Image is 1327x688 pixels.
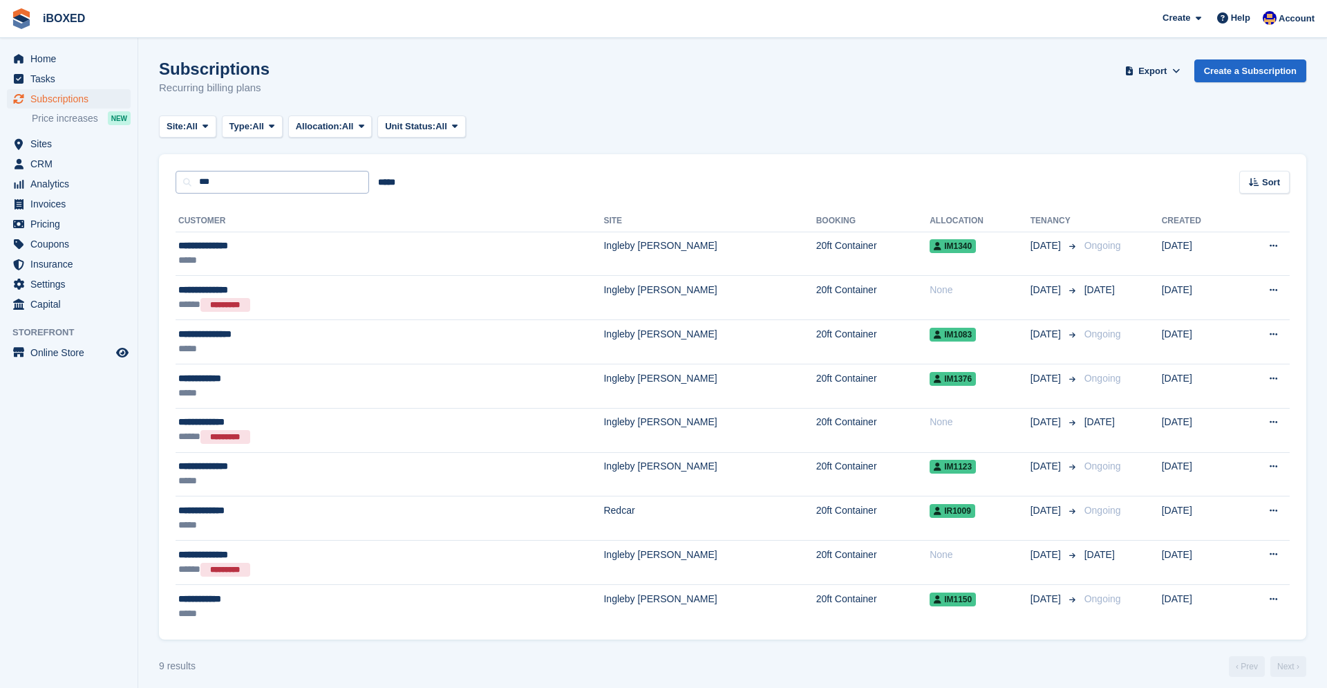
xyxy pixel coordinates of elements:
a: Price increases NEW [32,111,131,126]
button: Type: All [222,115,283,138]
a: menu [7,174,131,194]
span: [DATE] [1030,503,1064,518]
span: [DATE] [1084,416,1115,427]
td: 20ft Container [816,452,930,496]
span: [DATE] [1084,549,1115,560]
a: menu [7,49,131,68]
img: Noor Rashid [1263,11,1277,25]
span: Analytics [30,174,113,194]
span: [DATE] [1030,548,1064,562]
span: Ongoing [1084,240,1121,251]
img: stora-icon-8386f47178a22dfd0bd8f6a31ec36ba5ce8667c1dd55bd0f319d3a0aa187defe.svg [11,8,32,29]
td: Ingleby [PERSON_NAME] [603,276,816,320]
div: NEW [108,111,131,125]
td: 20ft Container [816,496,930,541]
a: menu [7,234,131,254]
span: [DATE] [1030,415,1064,429]
a: menu [7,89,131,109]
span: [DATE] [1030,327,1064,342]
td: 20ft Container [816,408,930,452]
span: Ongoing [1084,461,1121,472]
h1: Subscriptions [159,59,270,78]
button: Site: All [159,115,216,138]
span: [DATE] [1030,592,1064,606]
span: Subscriptions [30,89,113,109]
td: Ingleby [PERSON_NAME] [603,232,816,276]
td: Ingleby [PERSON_NAME] [603,408,816,452]
th: Created [1162,210,1236,232]
td: Ingleby [PERSON_NAME] [603,452,816,496]
span: Coupons [30,234,113,254]
a: menu [7,134,131,154]
td: 20ft Container [816,584,930,628]
td: [DATE] [1162,408,1236,452]
div: None [930,548,1030,562]
span: IM1340 [930,239,976,253]
span: IM1150 [930,593,976,606]
span: Settings [30,275,113,294]
span: IM1083 [930,328,976,342]
td: 20ft Container [816,364,930,408]
span: IM1376 [930,372,976,386]
a: menu [7,69,131,89]
td: 20ft Container [816,276,930,320]
a: Create a Subscription [1194,59,1306,82]
span: Type: [229,120,253,133]
span: Insurance [30,254,113,274]
a: menu [7,275,131,294]
p: Recurring billing plans [159,80,270,96]
td: 20ft Container [816,320,930,364]
span: Allocation: [296,120,342,133]
a: menu [7,194,131,214]
a: menu [7,343,131,362]
span: Export [1138,64,1167,78]
th: Customer [176,210,603,232]
th: Booking [816,210,930,232]
button: Export [1122,59,1183,82]
span: Sort [1262,176,1280,189]
span: Invoices [30,194,113,214]
nav: Page [1226,656,1309,677]
div: 9 results [159,659,196,673]
span: Sites [30,134,113,154]
span: Unit Status: [385,120,435,133]
span: All [435,120,447,133]
span: [DATE] [1084,284,1115,295]
span: Ongoing [1084,328,1121,340]
span: All [186,120,198,133]
button: Unit Status: All [377,115,465,138]
span: Site: [167,120,186,133]
a: Preview store [114,344,131,361]
td: [DATE] [1162,364,1236,408]
span: [DATE] [1030,459,1064,474]
div: None [930,415,1030,429]
span: Home [30,49,113,68]
a: iBOXED [37,7,91,30]
span: Ongoing [1084,373,1121,384]
span: CRM [30,154,113,174]
span: Ongoing [1084,505,1121,516]
a: menu [7,295,131,314]
td: [DATE] [1162,584,1236,628]
td: Ingleby [PERSON_NAME] [603,364,816,408]
span: Pricing [30,214,113,234]
td: [DATE] [1162,540,1236,584]
a: menu [7,214,131,234]
th: Site [603,210,816,232]
td: Ingleby [PERSON_NAME] [603,584,816,628]
a: menu [7,154,131,174]
span: IR1009 [930,504,975,518]
span: IM1123 [930,460,976,474]
span: Price increases [32,112,98,125]
span: Storefront [12,326,138,340]
td: [DATE] [1162,496,1236,541]
a: Next [1270,656,1306,677]
span: Ongoing [1084,593,1121,604]
td: Redcar [603,496,816,541]
td: 20ft Container [816,232,930,276]
td: [DATE] [1162,276,1236,320]
td: [DATE] [1162,452,1236,496]
td: Ingleby [PERSON_NAME] [603,320,816,364]
button: Allocation: All [288,115,373,138]
td: Ingleby [PERSON_NAME] [603,540,816,584]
